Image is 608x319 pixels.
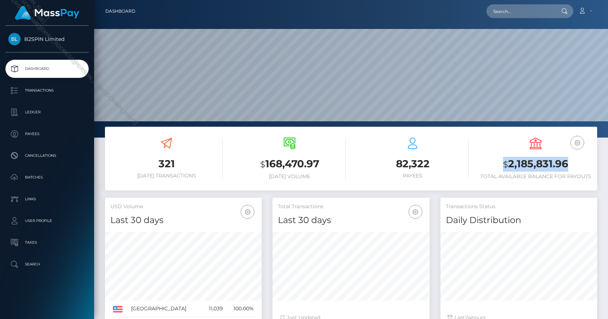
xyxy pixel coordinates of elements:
[480,173,592,180] h6: Total Available Balance for Payouts
[8,172,86,183] p: Batches
[446,214,592,227] h4: Daily Distribution
[8,259,86,270] p: Search
[110,214,256,227] h4: Last 30 days
[8,194,86,205] p: Links
[5,60,89,78] a: Dashboard
[8,129,86,139] p: Payees
[5,212,89,230] a: User Profile
[128,301,202,317] td: [GEOGRAPHIC_DATA]
[5,147,89,165] a: Cancellations
[15,6,79,20] img: MassPay Logo
[202,301,225,317] td: 11,039
[8,237,86,248] p: Taxes
[486,4,554,18] input: Search...
[5,103,89,121] a: Ledger
[225,301,256,317] td: 100.00%
[8,107,86,118] p: Ledger
[233,157,346,172] h3: 168,470.97
[110,173,223,179] h6: [DATE] Transactions
[233,173,346,180] h6: [DATE] Volume
[356,157,469,171] h3: 82,322
[5,234,89,252] a: Taxes
[503,159,508,169] small: $
[5,36,89,42] span: B2SPIN Limited
[110,157,223,171] h3: 321
[278,214,424,227] h4: Last 30 days
[5,168,89,186] a: Batches
[5,255,89,273] a: Search
[110,203,256,210] h5: USD Volume
[105,4,135,19] a: Dashboard
[480,157,592,172] h3: 2,185,831.96
[8,33,21,45] img: B2SPIN Limited
[5,125,89,143] a: Payees
[8,150,86,161] p: Cancellations
[446,203,592,210] h5: Transactions Status
[5,190,89,208] a: Links
[113,306,123,312] img: US.png
[5,81,89,100] a: Transactions
[8,85,86,96] p: Transactions
[278,203,424,210] h5: Total Transactions
[8,215,86,226] p: User Profile
[356,173,469,179] h6: Payees
[260,159,265,169] small: $
[8,63,86,74] p: Dashboard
